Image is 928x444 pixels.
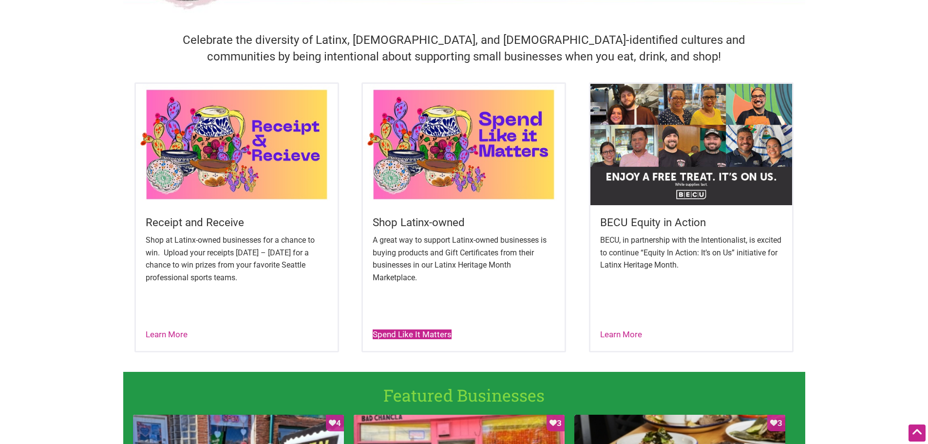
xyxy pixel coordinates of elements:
h5: BECU Equity in Action [600,215,782,230]
a: Spend Like It Matters [373,329,452,339]
h4: Celebrate the diversity of Latinx, [DEMOGRAPHIC_DATA], and [DEMOGRAPHIC_DATA]-identified cultures... [157,32,771,65]
div: Scroll Back to Top [909,425,926,442]
h5: Receipt and Receive [146,215,328,230]
img: Latinx / Hispanic Heritage Month [363,84,565,205]
a: Learn More [600,329,642,339]
p: A great way to support Latinx-owned businesses is buying products and Gift Certificates from thei... [373,234,555,284]
p: BECU, in partnership with the Intentionalist, is excited to continue “Equity In Action: It’s on U... [600,234,782,271]
p: Shop at Latinx-owned businesses for a chance to win. Upload your receipts [DATE] – [DATE] for a c... [146,234,328,284]
h1: Featured Businesses [131,384,797,407]
img: Equity in Action - Latinx Heritage Month [590,84,792,205]
h5: Shop Latinx-owned [373,215,555,230]
img: Latinx / Hispanic Heritage Month [136,84,338,205]
a: Learn More [146,329,188,339]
